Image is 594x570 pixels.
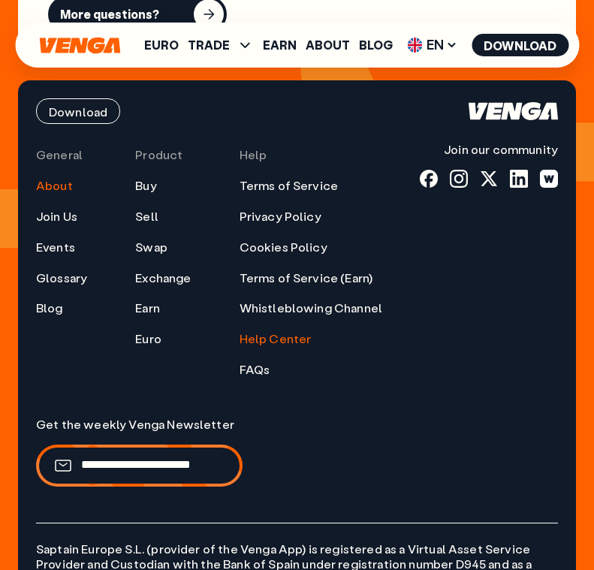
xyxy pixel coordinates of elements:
[38,37,122,54] svg: Home
[540,170,558,188] a: warpcast
[510,170,528,188] a: linkedin
[135,209,158,225] a: Sell
[407,38,422,53] img: flag-uk
[240,147,267,163] span: Help
[306,39,350,51] a: About
[36,417,558,433] p: Get the weekly Venga Newsletter
[36,147,83,163] span: General
[240,300,383,316] a: Whistleblowing Channel
[135,147,182,163] span: Product
[240,240,327,255] a: Cookies Policy
[240,178,339,194] a: Terms of Service
[36,209,77,225] a: Join Us
[188,39,230,51] span: TRADE
[240,331,312,347] a: Help Center
[36,270,87,286] a: Glossary
[135,270,191,286] a: Exchange
[402,33,463,57] span: EN
[359,39,393,51] a: Blog
[472,34,568,56] button: Download
[135,331,161,347] a: Euro
[36,178,73,194] a: About
[240,270,373,286] a: Terms of Service (Earn)
[135,240,167,255] a: Swap
[60,7,159,22] div: More questions?
[263,39,297,51] a: Earn
[188,36,254,54] span: TRADE
[240,209,321,225] a: Privacy Policy
[240,362,270,378] a: FAQs
[420,142,558,158] p: Join our community
[36,300,63,316] a: Blog
[36,98,120,124] button: Download
[36,240,75,255] a: Events
[420,170,438,188] a: fb
[135,300,160,316] a: Earn
[469,102,558,120] svg: Home
[135,178,156,194] a: Buy
[450,170,468,188] a: instagram
[480,170,498,188] a: x
[144,39,179,51] a: Euro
